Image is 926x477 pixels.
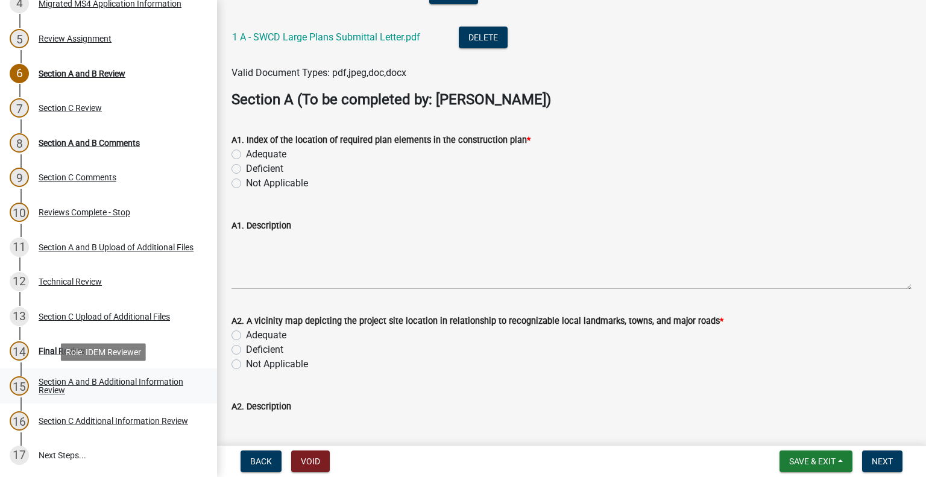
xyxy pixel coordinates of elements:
div: Technical Review [39,277,102,286]
label: Adequate [246,328,286,343]
div: 10 [10,203,29,222]
div: Section A and B Review [39,69,125,78]
label: Deficient [246,162,283,176]
div: Review Assignment [39,34,112,43]
div: Section C Comments [39,173,116,182]
div: 11 [10,238,29,257]
label: Deficient [246,343,283,357]
label: Not Applicable [246,357,308,371]
div: Section C Additional Information Review [39,417,188,425]
wm-modal-confirm: Delete Document [459,33,508,44]
div: Section A and B Additional Information Review [39,377,198,394]
strong: Section A (To be completed by: [PERSON_NAME]) [231,91,551,108]
span: Valid Document Types: pdf,jpeg,doc,docx [231,67,406,78]
label: A1. Description [231,222,291,230]
div: 14 [10,341,29,361]
div: Role: IDEM Reviewer [61,343,146,361]
button: Void [291,450,330,472]
div: 6 [10,64,29,83]
div: Section A and B Upload of Additional Files [39,243,194,251]
label: A2. Description [231,403,291,411]
button: Save & Exit [780,450,852,472]
div: Section A and B Comments [39,139,140,147]
div: Section C Review [39,104,102,112]
div: 13 [10,307,29,326]
label: A2. A vicinity map depicting the project site location in relationship to recognizable local land... [231,317,723,326]
div: 8 [10,133,29,153]
div: 12 [10,272,29,291]
button: Next [862,450,902,472]
label: Adequate [246,147,286,162]
label: Not Applicable [246,176,308,191]
div: 16 [10,411,29,431]
div: 7 [10,98,29,118]
div: 9 [10,168,29,187]
span: Save & Exit [789,456,836,466]
span: Back [250,456,272,466]
div: Final Review [39,347,85,355]
button: Back [241,450,282,472]
button: Delete [459,27,508,48]
span: Next [872,456,893,466]
a: 1 A - SWCD Large Plans Submittal Letter.pdf [232,31,420,43]
div: Section C Upload of Additional Files [39,312,170,321]
label: A1. Index of the location of required plan elements in the construction plan [231,136,531,145]
div: 15 [10,376,29,396]
div: 5 [10,29,29,48]
div: 17 [10,446,29,465]
div: Reviews Complete - Stop [39,208,130,216]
